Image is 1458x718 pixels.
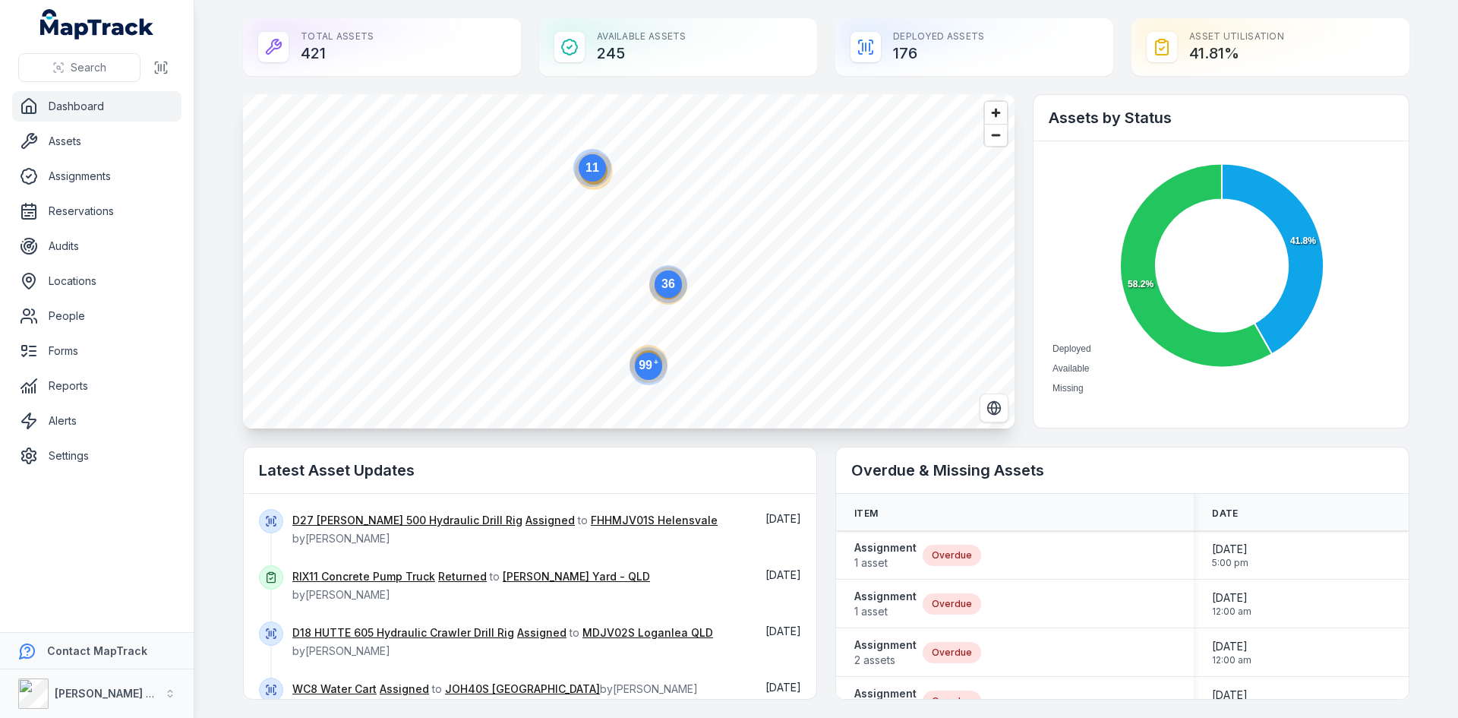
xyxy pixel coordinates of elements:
[47,644,147,657] strong: Contact MapTrack
[923,691,981,712] div: Overdue
[292,513,522,528] a: D27 [PERSON_NAME] 500 Hydraulic Drill Rig
[292,682,377,697] a: WC8 Water Cart
[525,513,575,528] a: Assigned
[1212,606,1251,618] span: 12:00 am
[1212,508,1238,520] span: Date
[980,394,1008,422] button: Switch to Satellite View
[585,161,599,174] text: 11
[765,625,801,637] span: [DATE]
[12,161,181,191] a: Assignments
[1212,688,1251,715] time: 8/25/2025, 12:00:00 AM
[1212,654,1251,666] span: 12:00 am
[292,682,698,695] span: to by [PERSON_NAME]
[923,593,981,615] div: Overdue
[854,686,917,701] strong: Assignment
[12,441,181,471] a: Settings
[854,555,917,571] span: 1 asset
[582,625,713,641] a: MDJV02S Loganlea QLD
[765,568,801,581] time: 9/4/2025, 9:08:13 AM
[854,508,878,520] span: Item
[12,266,181,296] a: Locations
[1212,639,1251,666] time: 9/2/2025, 12:00:00 AM
[380,682,429,697] a: Assigned
[292,514,718,545] span: to by [PERSON_NAME]
[765,681,801,694] time: 9/4/2025, 8:57:59 AM
[12,231,181,261] a: Audits
[1212,557,1248,569] span: 5:00 pm
[1052,343,1091,354] span: Deployed
[12,196,181,226] a: Reservations
[985,102,1007,124] button: Zoom in
[12,126,181,157] a: Assets
[765,625,801,637] time: 9/4/2025, 9:05:02 AM
[1049,107,1393,128] h2: Assets by Status
[12,371,181,401] a: Reports
[292,626,713,657] span: to by [PERSON_NAME]
[765,681,801,694] span: [DATE]
[854,637,917,668] a: Assignment2 assets
[12,91,181,122] a: Dashboard
[854,540,917,555] strong: Assignment
[259,460,801,481] h2: Latest Asset Updates
[854,589,917,619] a: Assignment1 asset
[854,540,917,571] a: Assignment1 asset
[292,569,435,584] a: RIX11 Concrete Pump Truck
[661,277,675,290] text: 36
[1052,383,1084,394] span: Missing
[591,513,718,528] a: FHHMJV01S Helensvale
[1212,639,1251,654] span: [DATE]
[12,406,181,436] a: Alerts
[1212,542,1248,569] time: 6/27/2025, 5:00:00 PM
[639,358,658,372] text: 99
[517,625,566,641] a: Assigned
[1212,542,1248,557] span: [DATE]
[985,124,1007,146] button: Zoom out
[851,460,1393,481] h2: Overdue & Missing Assets
[438,569,487,584] a: Returned
[12,336,181,366] a: Forms
[854,653,917,668] span: 2 assets
[1212,590,1251,618] time: 7/31/2025, 12:00:00 AM
[765,568,801,581] span: [DATE]
[923,642,981,663] div: Overdue
[292,625,514,641] a: D18 HUTTE 605 Hydraulic Crawler Drill Rig
[1212,590,1251,606] span: [DATE]
[71,60,106,75] span: Search
[292,570,650,601] span: to by [PERSON_NAME]
[12,301,181,331] a: People
[765,512,801,525] span: [DATE]
[854,589,917,604] strong: Assignment
[18,53,140,82] button: Search
[1212,688,1251,703] span: [DATE]
[445,682,600,697] a: JOH40S [GEOGRAPHIC_DATA]
[55,687,179,700] strong: [PERSON_NAME] Group
[243,94,1015,429] canvas: Map
[654,358,658,366] tspan: +
[40,9,154,40] a: MapTrack
[503,569,650,584] a: [PERSON_NAME] Yard - QLD
[765,512,801,525] time: 9/4/2025, 9:11:11 AM
[854,604,917,619] span: 1 asset
[854,637,917,653] strong: Assignment
[923,545,981,566] div: Overdue
[1052,363,1089,374] span: Available
[854,686,917,716] a: Assignment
